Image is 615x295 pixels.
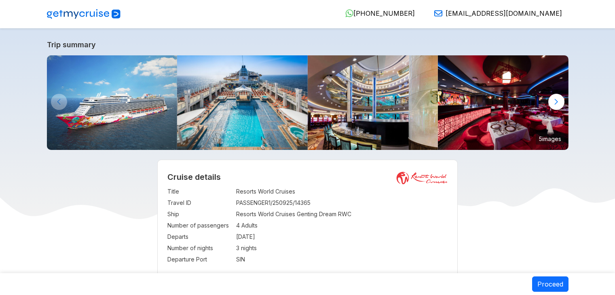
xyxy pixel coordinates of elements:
small: 5 images [536,133,564,145]
td: : [232,197,236,209]
a: [EMAIL_ADDRESS][DOMAIN_NAME] [428,9,562,17]
img: WhatsApp [345,9,353,17]
td: SIN [236,254,448,265]
img: 16.jpg [438,55,569,150]
button: Proceed [532,276,569,292]
img: Email [434,9,442,17]
img: GentingDreambyResortsWorldCruises-KlookIndia.jpg [47,55,178,150]
td: 3 nights [236,242,448,254]
img: Main-Pool-800x533.jpg [177,55,308,150]
td: Departs [167,231,232,242]
img: 4.jpg [308,55,438,150]
td: Number of nights [167,242,232,254]
td: : [232,254,236,265]
td: Resorts World Cruises Genting Dream RWC [236,209,448,220]
span: [PHONE_NUMBER] [353,9,415,17]
td: Travel ID [167,197,232,209]
td: Resorts World Cruises [236,186,448,197]
td: PASSENGER1/250925/14365 [236,197,448,209]
td: Departure Port [167,254,232,265]
span: [EMAIL_ADDRESS][DOMAIN_NAME] [446,9,562,17]
td: : [232,231,236,242]
a: Trip summary [47,40,569,49]
td: Title [167,186,232,197]
h2: Cruise details [167,172,448,182]
td: 4 Adults [236,220,448,231]
td: Number of passengers [167,220,232,231]
td: [DATE] [236,231,448,242]
td: : [232,220,236,231]
a: [PHONE_NUMBER] [339,9,415,17]
td: Ship [167,209,232,220]
td: : [232,209,236,220]
td: : [232,242,236,254]
td: : [232,186,236,197]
